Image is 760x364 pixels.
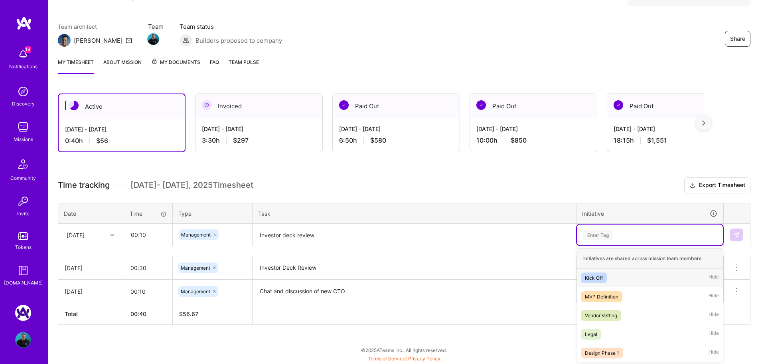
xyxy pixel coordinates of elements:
i: icon Chevron [110,233,114,237]
button: Share [725,31,750,47]
div: [PERSON_NAME] [74,36,122,45]
textarea: Chat and discussion of new CTO [253,280,575,302]
th: Total [58,303,124,325]
img: Team Architect [58,34,71,47]
img: discovery [15,84,31,99]
span: Team Pulse [229,59,259,65]
img: Invite [15,193,31,209]
div: [DATE] - [DATE] [476,125,590,133]
div: Time [130,209,167,218]
div: Paid Out [607,94,734,118]
img: logo [16,16,32,30]
div: Tokens [15,243,32,251]
a: Team Pulse [229,58,259,74]
div: Notifications [9,62,38,71]
span: Team architect [58,22,132,31]
span: Team [148,22,164,31]
img: right [702,120,705,126]
span: $ 56.67 [179,310,198,317]
span: Time tracking [58,180,110,190]
img: Team Member Avatar [147,33,159,45]
span: $850 [511,136,527,145]
div: Legal [585,330,597,338]
span: Hide [709,348,719,358]
input: HH:MM [124,281,172,302]
a: Privacy Policy [408,356,440,362]
div: 18:15 h [614,136,728,145]
th: Type [173,203,253,224]
div: Enter Tag [583,229,613,241]
div: [DATE] [65,264,117,272]
span: Hide [709,310,719,321]
img: teamwork [15,119,31,135]
img: Submit [733,232,740,238]
div: Invite [17,209,30,218]
span: My Documents [151,58,200,67]
div: Paid Out [470,94,597,118]
span: Management [181,265,210,271]
div: Initiative [582,209,718,218]
div: © 2025 ATeams Inc., All rights reserved. [48,340,760,360]
div: Active [59,94,185,119]
div: 6:50 h [339,136,453,145]
span: 14 [25,46,31,53]
img: guide book [15,263,31,278]
i: icon Mail [126,37,132,44]
span: | [368,356,440,362]
a: My Documents [151,58,200,74]
div: 3:30 h [202,136,316,145]
span: Share [730,35,745,43]
div: 10:00 h [476,136,590,145]
div: Discovery [12,99,35,108]
i: icon Download [689,181,696,190]
th: Task [253,203,576,224]
img: Paid Out [614,100,623,110]
img: Builders proposed to company [180,34,192,47]
img: Paid Out [339,100,349,110]
a: About Mission [103,58,142,74]
div: [DATE] - [DATE] [202,125,316,133]
img: Invoiced [202,100,211,110]
span: Management [181,232,211,238]
a: My timesheet [58,58,94,74]
span: $56 [96,137,108,145]
img: Active [69,101,79,110]
div: Missions [14,135,33,143]
a: Terms of Service [368,356,405,362]
div: [DATE] - [DATE] [65,125,178,133]
th: 00:40 [124,303,173,325]
input: HH:MM [124,224,172,245]
input: HH:MM [124,257,172,278]
span: Management [181,288,210,294]
div: MVP Definition [585,292,618,301]
div: [DATE] [67,231,85,239]
div: [DOMAIN_NAME] [4,278,43,287]
div: [DATE] - [DATE] [614,125,728,133]
span: Team status [180,22,282,31]
span: $1,551 [647,136,667,145]
div: 0:40 h [65,137,178,145]
a: User Avatar [13,332,33,348]
span: Hide [709,329,719,340]
img: Rent Parity: Team for leveling the playing field in the property management space [15,305,31,321]
img: tokens [18,232,28,240]
div: [DATE] [65,287,117,296]
textarea: Investor Deck Review [253,257,575,279]
a: Team Member Avatar [148,32,158,46]
textarea: Investor deck review [253,225,575,246]
div: Initiatives are shared across mission team members. [577,249,723,269]
img: User Avatar [15,332,31,348]
a: Rent Parity: Team for leveling the playing field in the property management space [13,305,33,321]
div: [DATE] - [DATE] [339,125,453,133]
img: bell [15,46,31,62]
th: Date [58,203,124,224]
div: Invoiced [195,94,322,118]
span: Builders proposed to company [195,36,282,45]
a: FAQ [210,58,219,74]
img: Paid Out [476,100,486,110]
div: Vendor Vetting [585,311,617,320]
div: Kick Off [585,274,603,282]
img: Community [14,155,33,174]
span: [DATE] - [DATE] , 2025 Timesheet [130,180,253,190]
div: Paid Out [333,94,460,118]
